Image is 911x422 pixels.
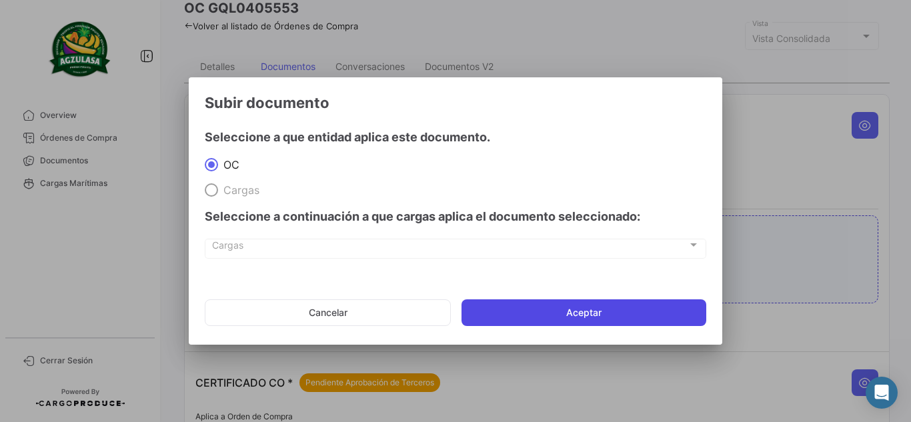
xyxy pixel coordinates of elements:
[866,377,898,409] div: Abrir Intercom Messenger
[462,299,706,326] button: Aceptar
[205,93,706,112] h3: Subir documento
[218,183,259,197] span: Cargas
[218,158,239,171] span: OC
[205,299,451,326] button: Cancelar
[205,128,706,147] h4: Seleccione a que entidad aplica este documento.
[205,207,706,226] h4: Seleccione a continuación a que cargas aplica el documento seleccionado:
[212,242,688,253] span: Cargas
